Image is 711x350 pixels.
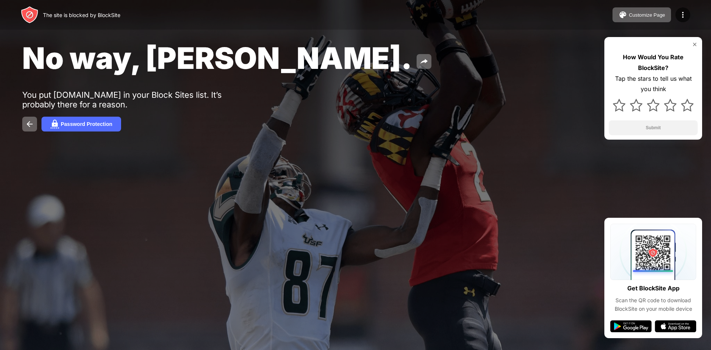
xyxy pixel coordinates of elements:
[681,99,694,111] img: star.svg
[613,99,625,111] img: star.svg
[25,120,34,129] img: back.svg
[655,320,696,332] img: app-store.svg
[629,12,665,18] div: Customize Page
[610,320,652,332] img: google-play.svg
[21,6,39,24] img: header-logo.svg
[678,10,687,19] img: menu-icon.svg
[609,120,698,135] button: Submit
[50,120,59,129] img: password.svg
[609,52,698,73] div: How Would You Rate BlockSite?
[627,283,680,294] div: Get BlockSite App
[612,7,671,22] button: Customize Page
[61,121,112,127] div: Password Protection
[22,90,251,109] div: You put [DOMAIN_NAME] in your Block Sites list. It’s probably there for a reason.
[618,10,627,19] img: pallet.svg
[664,99,677,111] img: star.svg
[692,41,698,47] img: rate-us-close.svg
[43,12,120,18] div: The site is blocked by BlockSite
[630,99,642,111] img: star.svg
[420,57,428,66] img: share.svg
[610,224,696,280] img: qrcode.svg
[22,40,412,76] span: No way, [PERSON_NAME].
[41,117,121,131] button: Password Protection
[609,73,698,95] div: Tap the stars to tell us what you think
[647,99,660,111] img: star.svg
[610,296,696,313] div: Scan the QR code to download BlockSite on your mobile device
